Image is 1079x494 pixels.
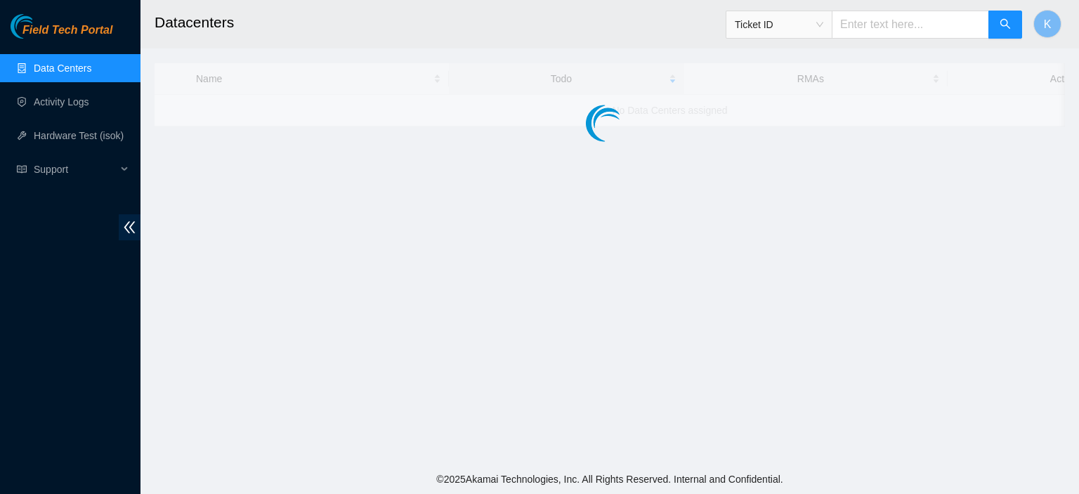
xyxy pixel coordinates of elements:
[17,164,27,174] span: read
[11,25,112,44] a: Akamai TechnologiesField Tech Portal
[1044,15,1052,33] span: K
[988,11,1022,39] button: search
[34,130,124,141] a: Hardware Test (isok)
[140,464,1079,494] footer: © 2025 Akamai Technologies, Inc. All Rights Reserved. Internal and Confidential.
[34,96,89,108] a: Activity Logs
[34,155,117,183] span: Support
[22,24,112,37] span: Field Tech Portal
[11,14,71,39] img: Akamai Technologies
[34,63,91,74] a: Data Centers
[735,14,823,35] span: Ticket ID
[1000,18,1011,32] span: search
[1033,10,1061,38] button: K
[119,214,140,240] span: double-left
[832,11,989,39] input: Enter text here...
